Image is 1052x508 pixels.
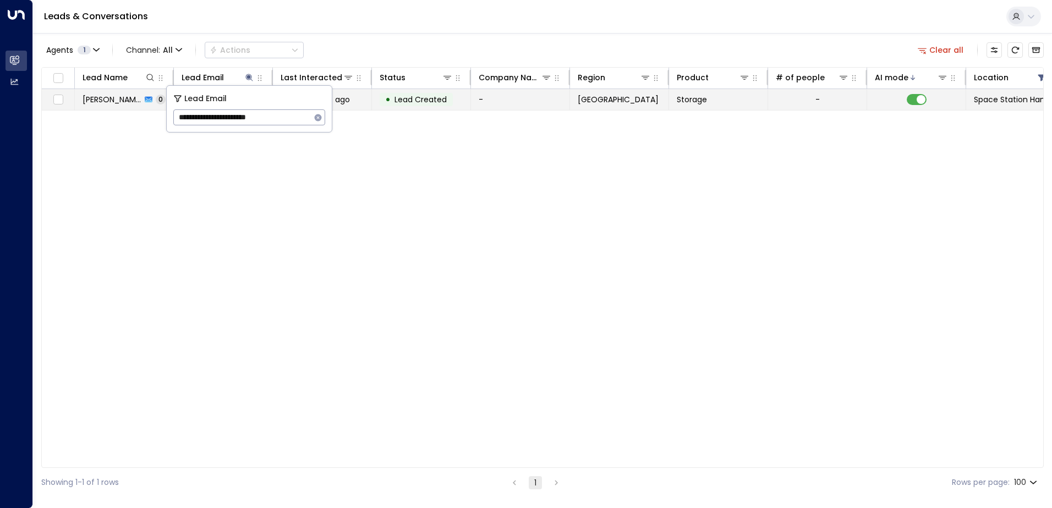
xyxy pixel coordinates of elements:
[41,42,103,58] button: Agents1
[1007,42,1023,58] span: Refresh
[677,71,750,84] div: Product
[479,71,541,84] div: Company Name
[529,476,542,489] button: page 1
[205,42,304,58] button: Actions
[210,45,250,55] div: Actions
[578,71,605,84] div: Region
[578,94,659,105] span: Birmingham
[776,71,825,84] div: # of people
[44,10,148,23] a: Leads & Conversations
[182,71,224,84] div: Lead Email
[471,89,570,110] td: -
[776,71,849,84] div: # of people
[815,94,820,105] div: -
[163,46,173,54] span: All
[1028,42,1044,58] button: Archived Leads
[281,71,354,84] div: Last Interacted
[184,92,227,105] span: Lead Email
[974,71,1009,84] div: Location
[394,94,447,105] span: Lead Created
[83,71,156,84] div: Lead Name
[380,71,453,84] div: Status
[122,42,187,58] span: Channel:
[507,476,563,489] nav: pagination navigation
[51,71,65,85] span: Toggle select all
[83,94,141,105] span: Hifsa Hussain
[974,71,1047,84] div: Location
[46,46,73,54] span: Agents
[83,71,128,84] div: Lead Name
[380,71,406,84] div: Status
[479,71,552,84] div: Company Name
[205,42,304,58] div: Button group with a nested menu
[578,71,651,84] div: Region
[987,42,1002,58] button: Customize
[677,71,709,84] div: Product
[952,477,1010,488] label: Rows per page:
[51,93,65,107] span: Toggle select row
[677,94,707,105] span: Storage
[875,71,908,84] div: AI mode
[875,71,948,84] div: AI mode
[78,46,91,54] span: 1
[385,90,391,109] div: •
[182,71,255,84] div: Lead Email
[156,95,166,104] span: 0
[281,71,342,84] div: Last Interacted
[41,477,119,488] div: Showing 1-1 of 1 rows
[122,42,187,58] button: Channel:All
[913,42,968,58] button: Clear all
[1014,474,1039,490] div: 100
